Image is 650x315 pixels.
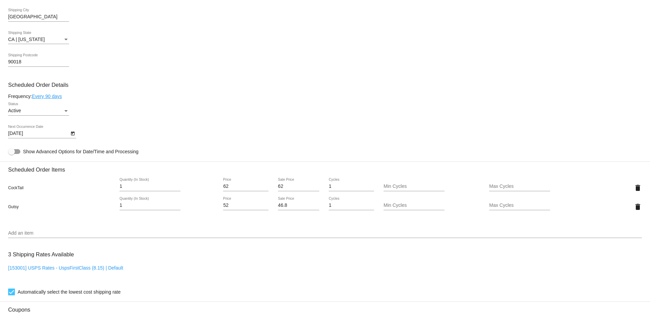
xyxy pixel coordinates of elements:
[32,94,62,99] a: Every 90 days
[278,184,319,189] input: Sale Price
[8,131,69,136] input: Next Occurrence Date
[8,108,69,114] mat-select: Status
[8,185,23,190] span: CockTail
[69,130,76,137] button: Open calendar
[329,184,374,189] input: Cycles
[18,288,121,296] span: Automatically select the lowest cost shipping rate
[278,203,319,208] input: Sale Price
[8,59,69,65] input: Shipping Postcode
[8,301,642,313] h3: Coupons
[8,247,74,262] h3: 3 Shipping Rates Available
[489,184,550,189] input: Max Cycles
[8,161,642,173] h3: Scheduled Order Items
[634,203,642,211] mat-icon: delete
[8,37,45,42] span: CA | [US_STATE]
[120,203,180,208] input: Quantity (In Stock)
[8,265,123,271] a: [153001] USPS Rates - UspsFirstClass (8.15) | Default
[634,184,642,192] mat-icon: delete
[384,203,445,208] input: Min Cycles
[8,231,642,236] input: Add an item
[120,184,180,189] input: Quantity (In Stock)
[8,37,69,42] mat-select: Shipping State
[223,203,268,208] input: Price
[8,94,642,99] div: Frequency:
[329,203,374,208] input: Cycles
[8,82,642,88] h3: Scheduled Order Details
[384,184,445,189] input: Min Cycles
[23,148,138,155] span: Show Advanced Options for Date/Time and Processing
[223,184,268,189] input: Price
[8,108,21,113] span: Active
[8,204,19,209] span: Gutsy
[8,14,69,20] input: Shipping City
[489,203,550,208] input: Max Cycles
